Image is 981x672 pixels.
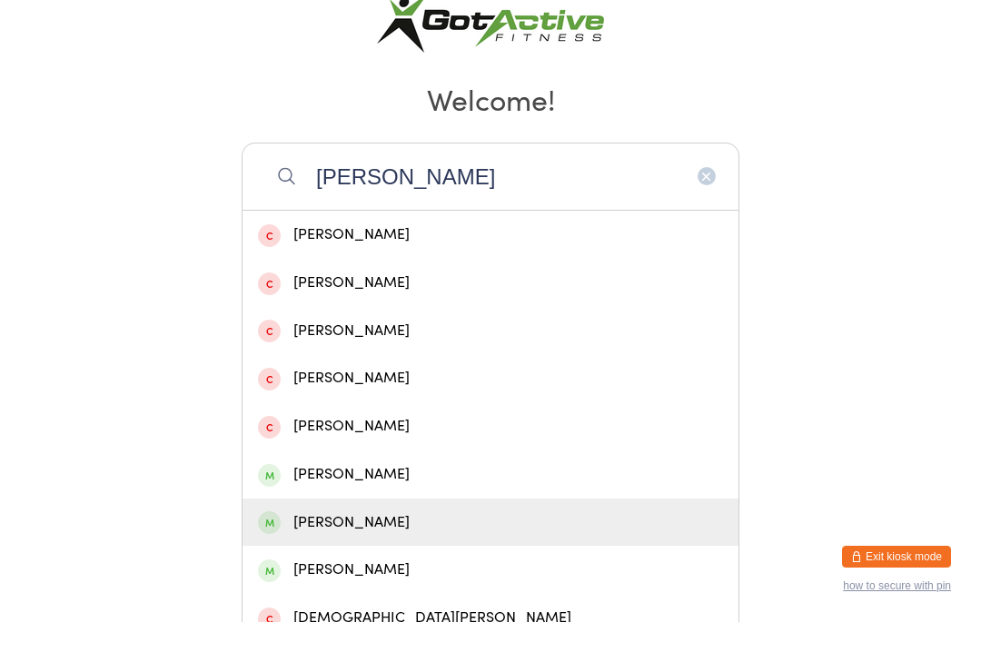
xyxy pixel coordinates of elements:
div: [PERSON_NAME] [258,369,723,393]
img: Got Active Fitness [377,43,604,103]
button: Exit kiosk mode [842,596,951,618]
div: [PERSON_NAME] [258,512,723,537]
div: [PERSON_NAME] [258,416,723,440]
div: [PERSON_NAME] [258,272,723,297]
input: Search [242,193,739,260]
div: [PERSON_NAME] [258,321,723,345]
div: [PERSON_NAME] [258,608,723,632]
div: [PERSON_NAME] [258,464,723,489]
div: [PERSON_NAME] [258,560,723,585]
h2: Welcome! [18,128,963,169]
button: how to secure with pin [843,629,951,642]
